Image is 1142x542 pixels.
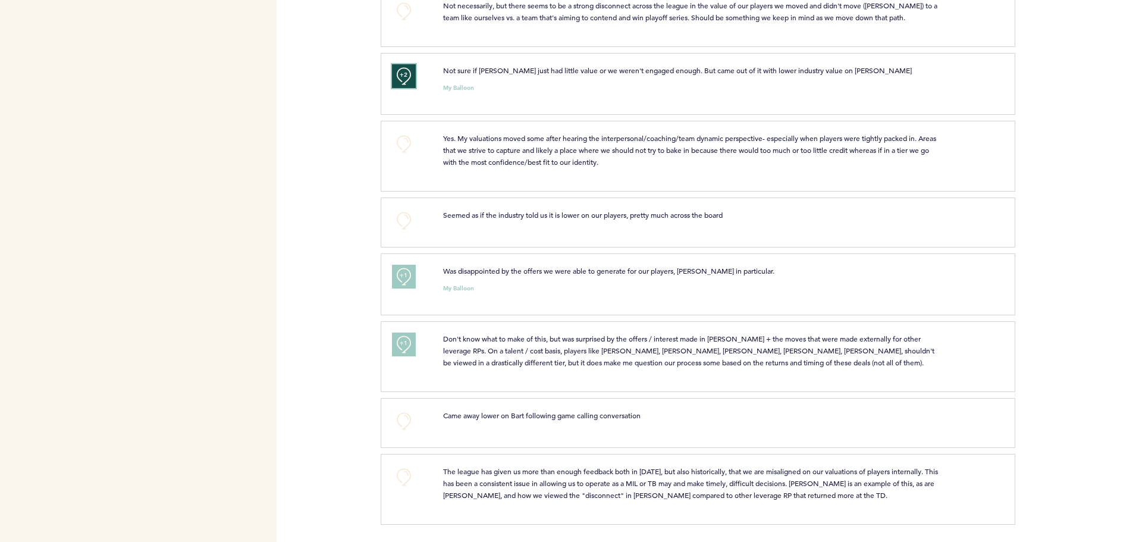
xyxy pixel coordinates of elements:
[400,337,408,349] span: +1
[443,65,912,75] span: Not sure if [PERSON_NAME] just had little value or we weren't engaged enough. But came out of it ...
[400,69,408,81] span: +2
[392,265,416,289] button: +1
[443,266,774,275] span: Was disappointed by the offers we were able to generate for our players, [PERSON_NAME] in particu...
[392,333,416,356] button: +1
[443,334,936,367] span: Don't know what to make of this, but was surprised by the offers / interest made in [PERSON_NAME]...
[443,85,474,91] small: My Balloon
[443,1,939,22] span: Not necessarily, but there seems to be a strong disconnect across the league in the value of our ...
[400,270,408,281] span: +1
[443,466,940,500] span: The league has given us more than enough feedback both in [DATE], but also historically, that we ...
[392,64,416,88] button: +2
[443,133,938,167] span: Yes. My valuations moved some after hearing the interpersonal/coaching/team dynamic perspective- ...
[443,210,723,220] span: Seemed as if the industry told us it is lower on our players, pretty much across the board
[443,286,474,292] small: My Balloon
[443,411,641,420] span: Came away lower on Bart following game calling conversation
